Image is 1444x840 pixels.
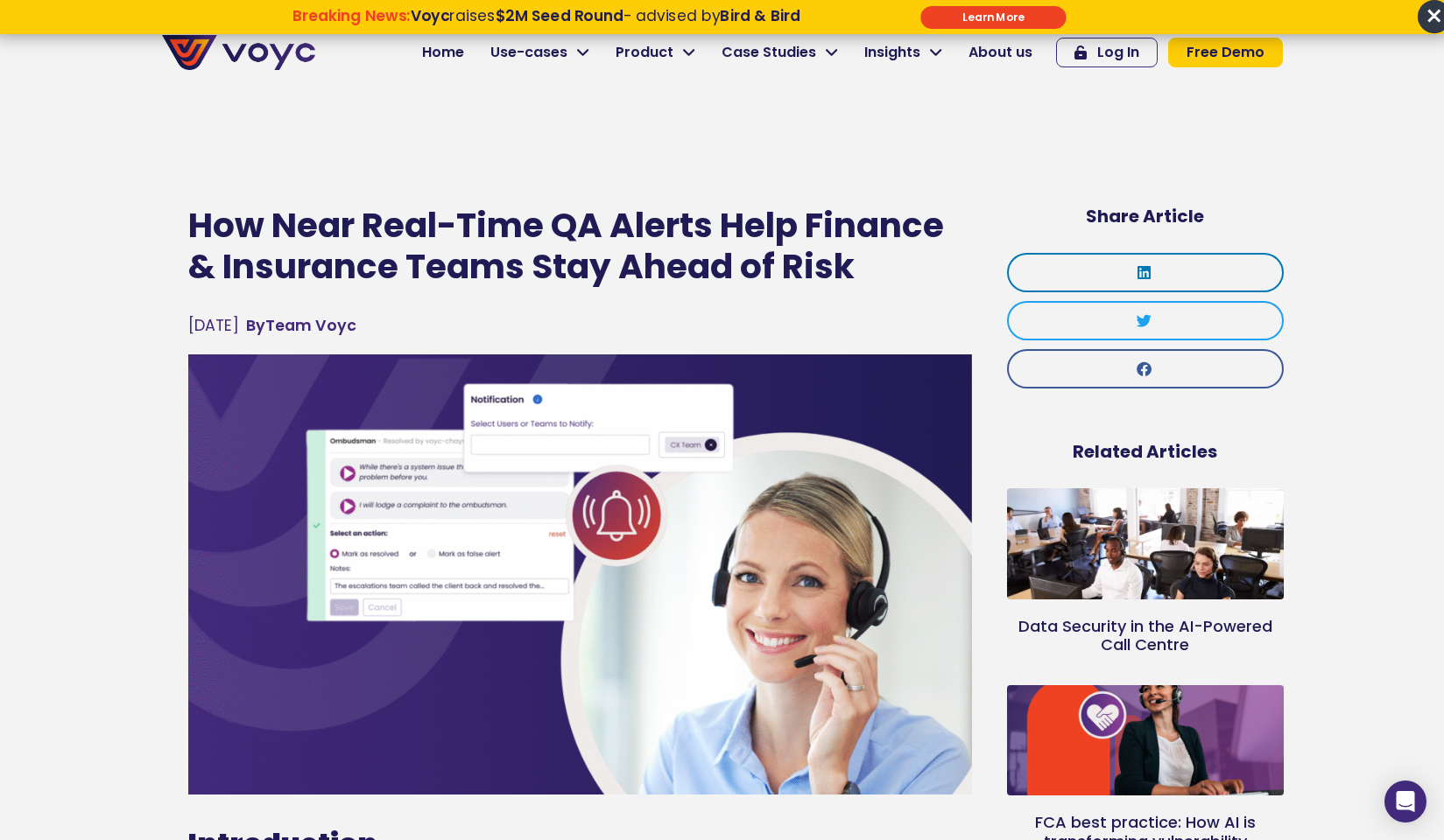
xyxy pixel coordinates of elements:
h5: Related Articles [1007,441,1284,462]
h5: Share Article [1007,206,1284,227]
div: Breaking News: Voyc raises $2M Seed Round - advised by Bird & Bird [215,7,877,44]
a: Data Security in the AI-Powered Call Centre [1018,615,1272,656]
span: Home [422,42,464,63]
a: AI-powered call centre [1007,488,1284,599]
div: Submit [920,6,1066,29]
a: Log In [1056,38,1158,67]
time: [DATE] [188,315,239,336]
a: Case Studies [708,35,851,70]
a: Use-cases [477,35,602,70]
span: About us [969,42,1032,63]
span: raises - advised by [410,5,799,26]
strong: $2M Seed Round [495,5,623,26]
a: ByTeam Voyc [246,314,356,337]
strong: Voyc [410,5,448,26]
span: Insights [864,42,920,63]
strong: Breaking News: [292,5,410,26]
a: Insights [851,35,955,70]
span: Case Studies [722,42,816,63]
a: Home [409,35,477,70]
strong: Bird & Bird [720,5,800,26]
a: Product [602,35,708,70]
span: By [246,315,265,336]
div: Share on twitter [1007,301,1284,340]
a: Free Demo [1168,38,1283,67]
a: About us [955,35,1046,70]
span: Team Voyc [246,314,356,337]
div: Share on linkedin [1007,253,1284,292]
img: voyc-full-logo [162,35,315,70]
div: Open Intercom Messenger [1384,780,1426,822]
h1: How Near Real-Time QA Alerts Help Finance & Insurance Teams Stay Ahead of Risk [188,206,972,288]
span: Free Demo [1187,45,1264,59]
span: Product [616,42,673,63]
span: Log In [1097,45,1139,59]
img: AI-powered call centre [1004,451,1284,637]
span: Use-cases [490,42,567,63]
div: Share on facebook [1007,349,1284,388]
